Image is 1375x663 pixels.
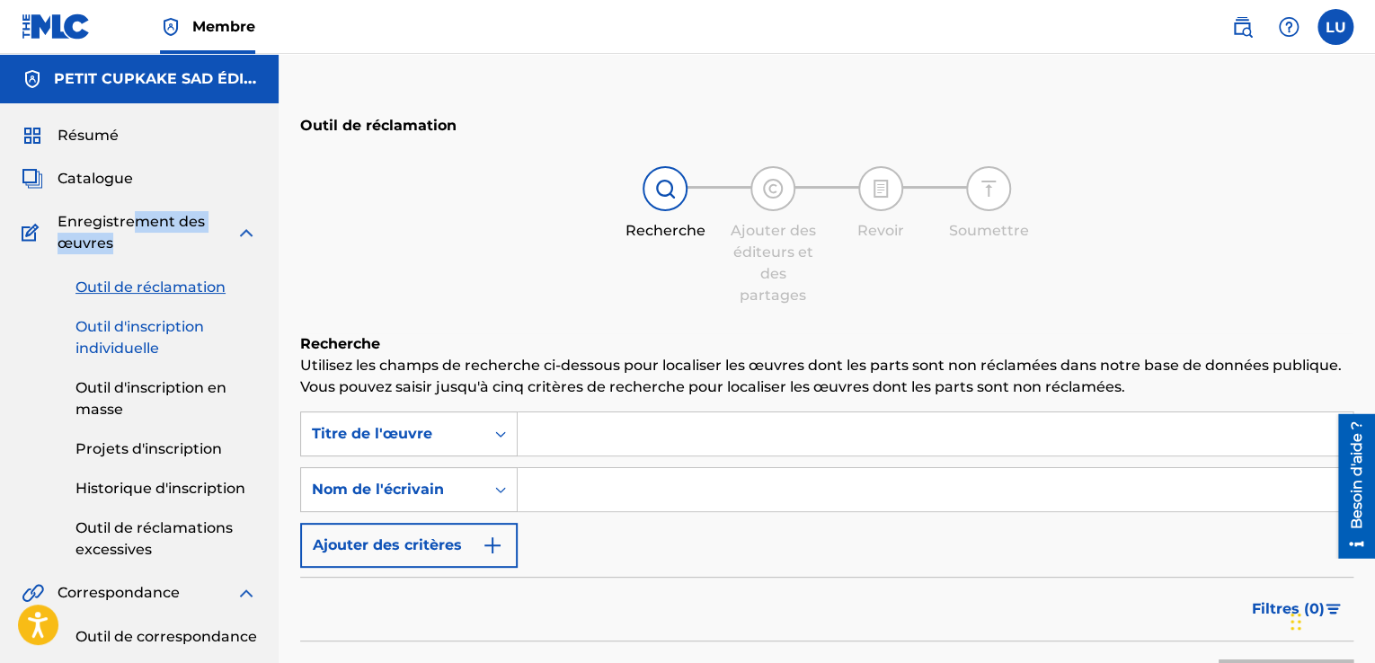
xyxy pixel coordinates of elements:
font: Besoin d'aide ? [23,7,40,115]
font: Utilisez les champs de recherche ci-dessous pour localiser les œuvres dont les parts sont non réc... [300,357,1342,395]
a: Outil de réclamations excessives [75,517,257,561]
font: Filtres ( [1252,600,1309,617]
font: Historique d'inscription [75,480,245,497]
font: Projets d'inscription [75,440,222,457]
font: Membre [192,18,255,35]
font: Ajouter des éditeurs et des partages [731,222,816,304]
font: Ajouter des critères [313,536,462,553]
div: Glisser [1291,595,1301,649]
div: Menu utilisateur [1317,9,1353,45]
a: Historique d'inscription [75,478,257,499]
font: Soumettre [949,222,1029,239]
img: aide [1278,16,1300,38]
font: Outil de réclamation [75,278,226,296]
img: développer [235,582,257,604]
div: Widget de chat [1285,577,1375,663]
iframe: Widget de discussion [1285,577,1375,663]
img: recherche [1231,16,1253,38]
font: Recherche [300,335,380,352]
img: Catalogue [22,168,43,190]
font: Outil de réclamation [300,117,457,134]
h5: PETIT CUPKAKE SAD ÉDITIONS [54,68,257,90]
img: icône d'indicateur d'étape pour ajouter des éditeurs et des partages [762,178,784,199]
font: Nom de l'écrivain [312,481,444,498]
font: Titre de l'œuvre [312,425,432,442]
font: PETIT CUPKAKE SAD ÉDITIONS [54,70,290,87]
font: Recherche [625,222,705,239]
a: Outil de correspondance [75,626,257,648]
font: Catalogue [58,170,133,187]
img: 9d2ae6d4665cec9f34b9.svg [482,535,503,556]
button: Ajouter des critères [300,523,518,568]
a: Outil d'inscription individuelle [75,316,257,359]
img: icône d'indicateur d'étape pour la révision [870,178,892,199]
a: CatalogueCatalogue [22,168,133,190]
img: Enregistrement des œuvres [22,222,45,243]
img: Logo du MLC [22,13,91,40]
img: Détenteur des droits supérieurs [160,16,182,38]
font: Résumé [58,127,119,144]
font: Outil d'inscription individuelle [75,318,204,357]
img: Résumé [22,125,43,146]
a: Recherche publique [1224,9,1260,45]
font: Revoir [857,222,904,239]
font: Enregistrement des œuvres [58,213,205,252]
img: icône d'indicateur d'étape pour Soumettre [978,178,999,199]
font: Outil d'inscription en masse [75,379,226,418]
a: Outil de réclamation [75,277,257,298]
img: Comptes [22,68,43,90]
font: Outil de correspondance [75,628,257,645]
img: icône d'indicateur d'étape pour la recherche [654,178,676,199]
img: développer [235,222,257,243]
font: Correspondance [58,584,180,601]
img: Correspondance [22,582,44,604]
div: Aide [1271,9,1307,45]
font: Outil de réclamations excessives [75,519,233,558]
button: Filtres (0) [1241,587,1353,632]
iframe: Centre de ressources [1325,414,1375,559]
a: Projets d'inscription [75,438,257,460]
a: Outil d'inscription en masse [75,377,257,420]
a: RésuméRésumé [22,125,119,146]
